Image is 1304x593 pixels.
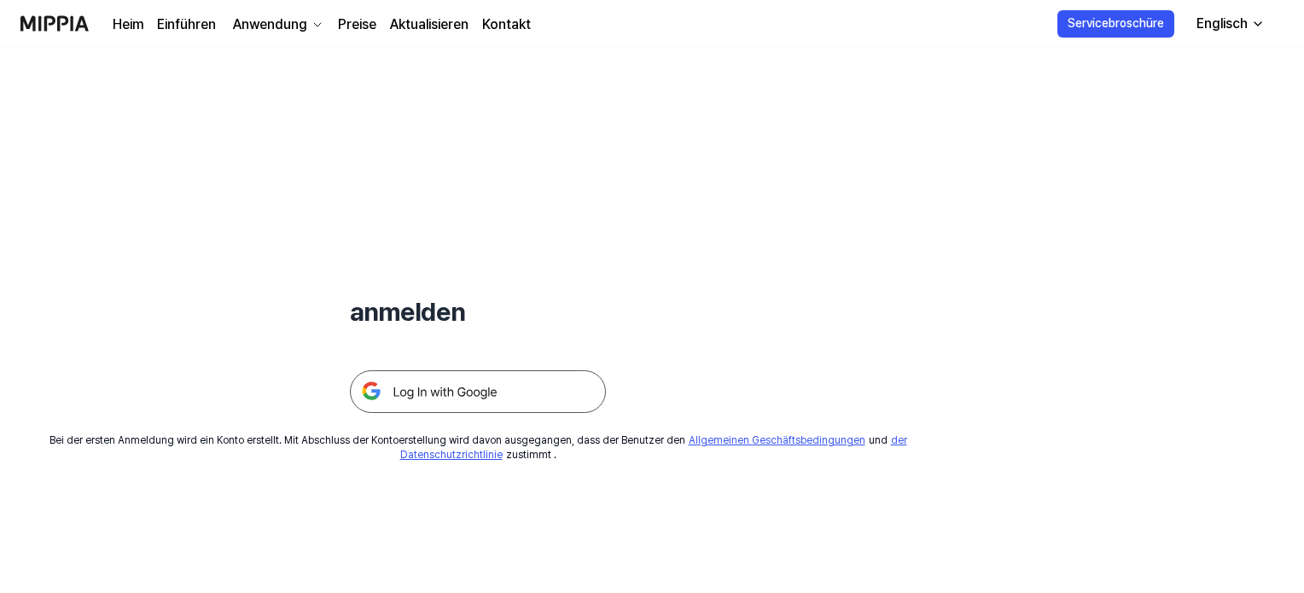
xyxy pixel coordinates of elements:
font: Bei der ersten Anmeldung wird ein Konto erstellt. Mit Abschluss der Kontoerstellung wird davon au... [49,434,685,446]
font: zustimmt . [506,449,556,461]
a: Aktualisieren [390,15,469,35]
img: 로그인 버튼 [350,370,606,413]
a: Allgemeinen Geschäftsbedingungen [689,434,865,446]
font: und [869,434,888,446]
font: anmelden [350,296,465,327]
a: Heim [113,15,143,35]
font: Kontakt [482,16,531,32]
font: Englisch [1196,15,1248,32]
a: Preise [338,15,376,35]
font: Einführen [157,16,216,32]
a: Einführen [157,15,216,35]
a: der Datenschutzrichtlinie [400,434,907,461]
button: Englisch [1183,7,1275,41]
font: Anwendung [233,16,307,32]
font: Servicebroschüre [1068,16,1164,30]
font: Preise [338,16,376,32]
button: Servicebroschüre [1057,10,1174,38]
a: Kontakt [482,15,531,35]
button: Anwendung [230,15,324,35]
font: Aktualisieren [390,16,469,32]
font: Heim [113,16,143,32]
